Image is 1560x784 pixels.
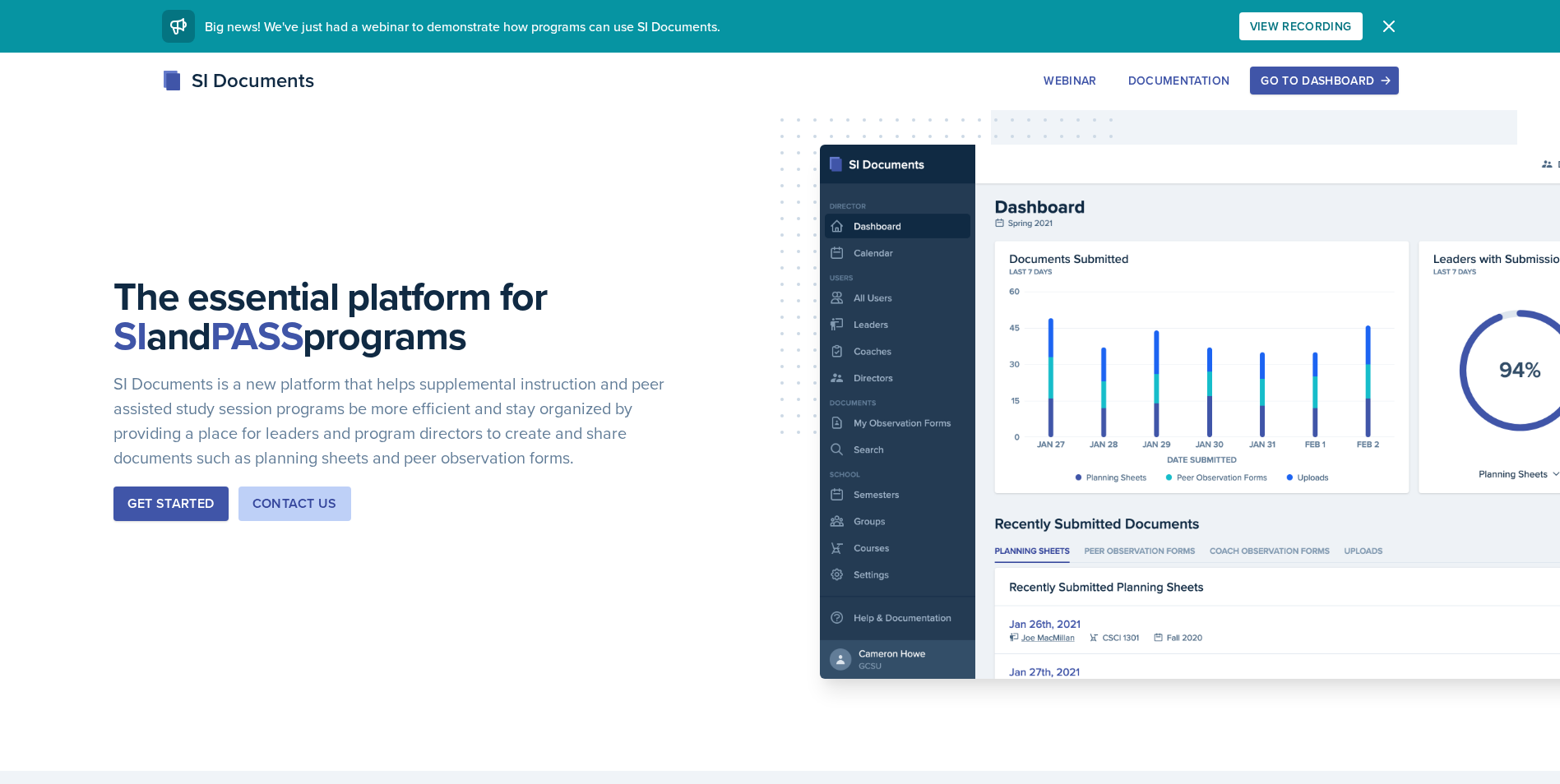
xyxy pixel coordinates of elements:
[1118,67,1241,95] button: Documentation
[1239,12,1363,40] button: View Recording
[127,494,214,514] div: Get Started
[1250,20,1352,33] div: View Recording
[1250,67,1398,95] button: Go to Dashboard
[205,17,720,35] span: Big news! We've just had a webinar to demonstrate how programs can use SI Documents.
[1033,67,1107,95] button: Webinar
[162,66,314,95] div: SI Documents
[1044,74,1096,87] div: Webinar
[238,487,351,521] button: Contact Us
[1128,74,1230,87] div: Documentation
[1261,74,1387,87] div: Go to Dashboard
[113,487,228,521] button: Get Started
[252,494,337,514] div: Contact Us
